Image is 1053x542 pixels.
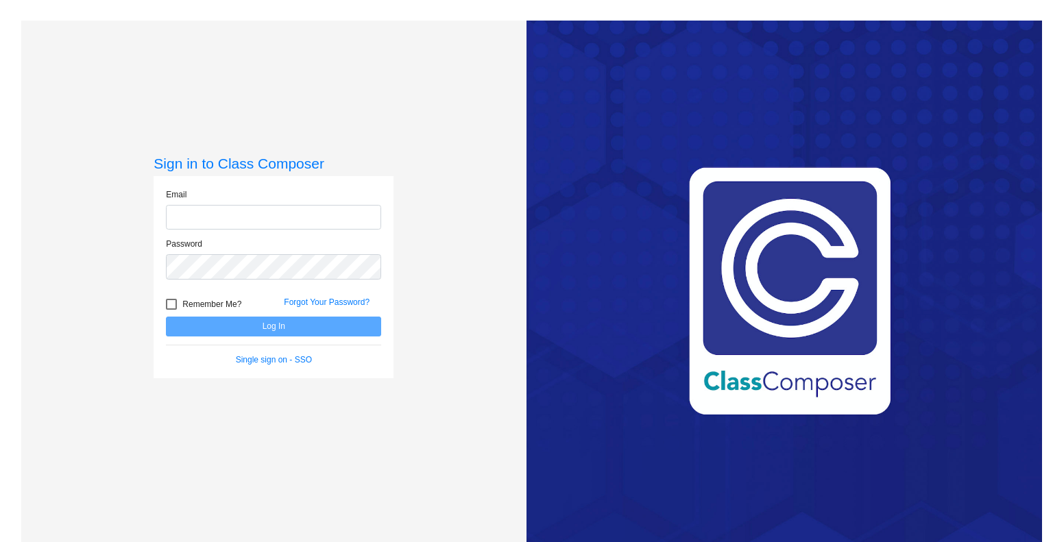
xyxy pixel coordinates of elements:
span: Remember Me? [182,296,241,312]
a: Single sign on - SSO [236,355,312,365]
h3: Sign in to Class Composer [154,155,394,172]
label: Password [166,238,202,250]
button: Log In [166,317,381,336]
label: Email [166,188,186,201]
a: Forgot Your Password? [284,297,370,307]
